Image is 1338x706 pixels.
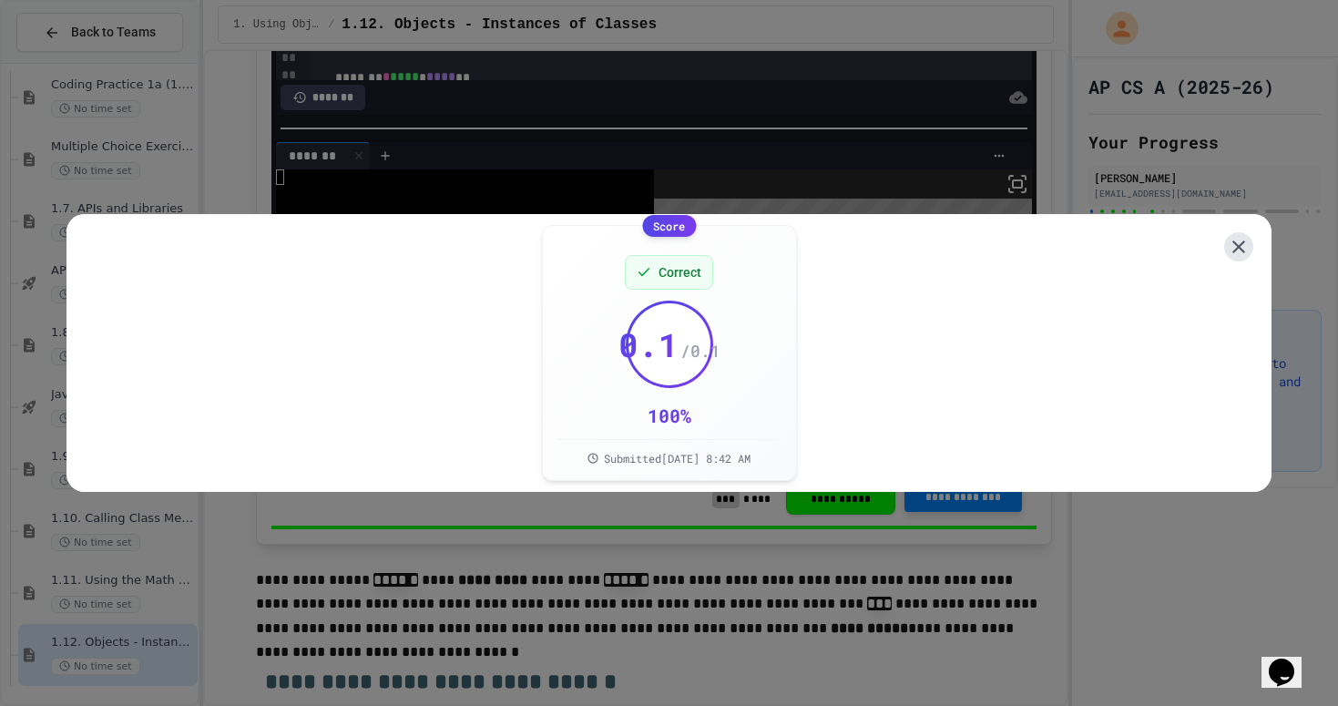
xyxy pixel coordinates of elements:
div: 100 % [648,403,691,428]
div: Score [642,215,696,237]
span: Correct [659,263,701,281]
span: Submitted [DATE] 8:42 AM [604,451,751,466]
iframe: chat widget [1261,633,1320,688]
span: / 0.1 [680,338,720,363]
span: 0.1 [618,326,679,363]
